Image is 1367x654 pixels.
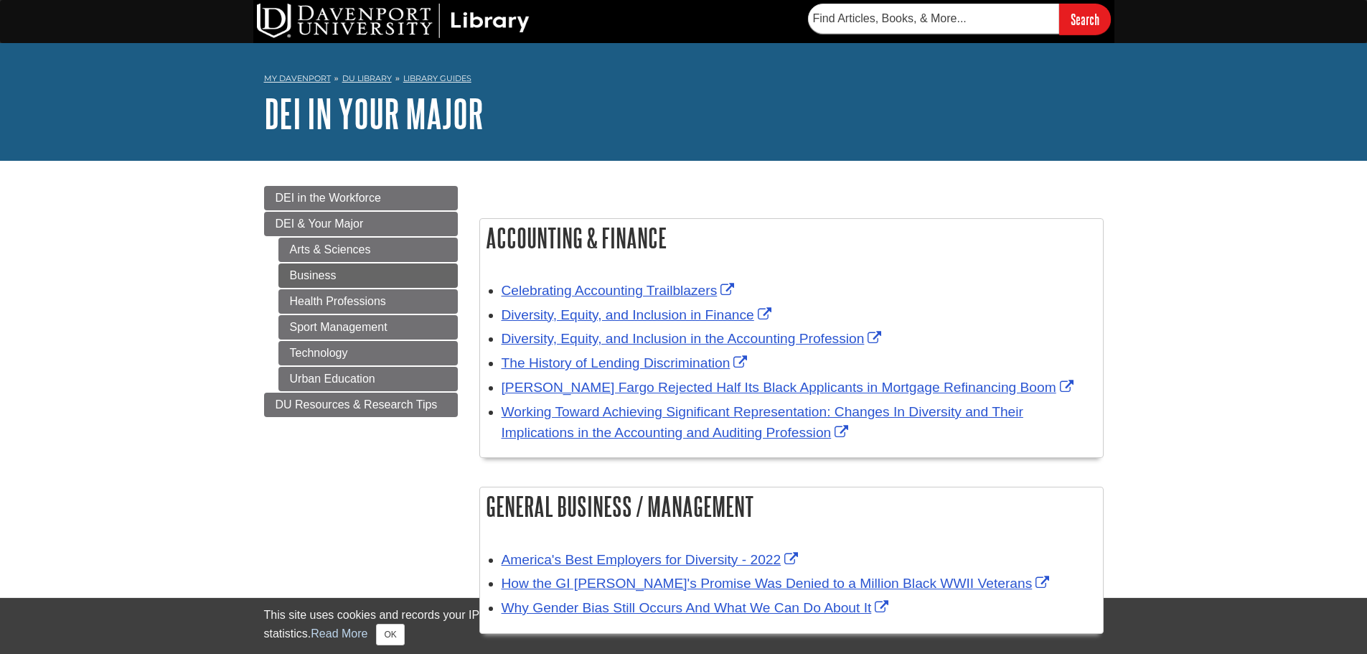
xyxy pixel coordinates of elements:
a: Link opens in new window [502,404,1023,440]
input: Find Articles, Books, & More... [808,4,1059,34]
a: Link opens in new window [502,283,738,298]
a: Sport Management [278,315,458,340]
button: Close [376,624,404,645]
span: DU Resources & Research Tips [276,398,438,411]
a: Business [278,263,458,288]
span: DEI in the Workforce [276,192,381,204]
a: Technology [278,341,458,365]
nav: breadcrumb [264,69,1104,92]
a: Urban Education [278,367,458,391]
a: DEI in the Workforce [264,186,458,210]
form: Searches DU Library's articles, books, and more [808,4,1111,34]
a: Arts & Sciences [278,238,458,262]
a: Link opens in new window [502,576,1053,591]
a: Read More [311,627,367,640]
h2: Accounting & Finance [480,219,1103,257]
input: Search [1059,4,1111,34]
a: Link opens in new window [502,307,775,322]
a: My Davenport [264,73,331,85]
a: Link opens in new window [502,380,1077,395]
a: Link opens in new window [502,552,802,567]
div: This site uses cookies and records your IP address for usage statistics. Additionally, we use Goo... [264,607,1104,645]
a: Link opens in new window [502,355,751,370]
a: DEI & Your Major [264,212,458,236]
a: Link opens in new window [502,600,893,615]
a: Library Guides [403,73,471,83]
a: DU Library [342,73,392,83]
a: Health Professions [278,289,458,314]
div: Guide Pages [264,186,458,417]
img: DU Library [257,4,530,38]
h2: General Business / Management [480,487,1103,525]
span: DEI & Your Major [276,218,364,230]
a: Link opens in new window [502,331,886,346]
h1: DEI in Your Major [264,92,1104,135]
a: DU Resources & Research Tips [264,393,458,417]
